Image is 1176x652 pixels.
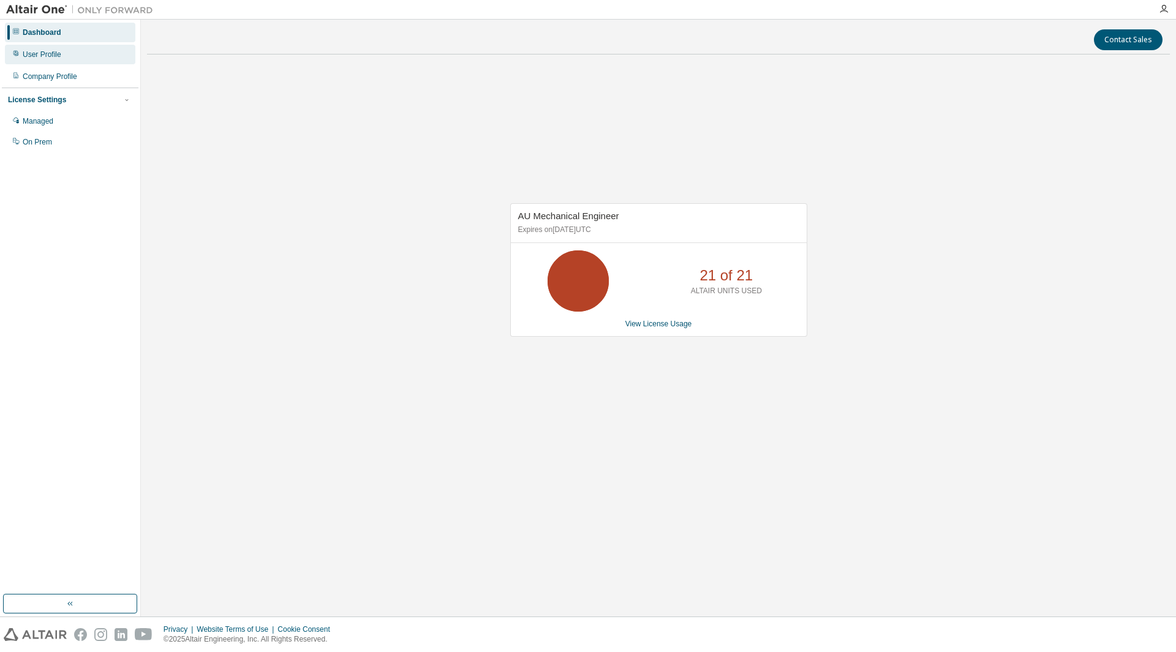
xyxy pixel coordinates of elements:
img: Altair One [6,4,159,16]
a: View License Usage [625,320,692,328]
div: User Profile [23,50,61,59]
div: Privacy [164,624,197,634]
span: AU Mechanical Engineer [518,211,619,221]
img: facebook.svg [74,628,87,641]
div: Company Profile [23,72,77,81]
img: linkedin.svg [115,628,127,641]
img: youtube.svg [135,628,153,641]
p: Expires on [DATE] UTC [518,225,796,235]
p: © 2025 Altair Engineering, Inc. All Rights Reserved. [164,634,337,645]
div: Website Terms of Use [197,624,277,634]
p: ALTAIR UNITS USED [691,286,762,296]
div: Cookie Consent [277,624,337,634]
button: Contact Sales [1094,29,1163,50]
div: On Prem [23,137,52,147]
div: Managed [23,116,53,126]
p: 21 of 21 [699,265,753,286]
img: instagram.svg [94,628,107,641]
div: License Settings [8,95,66,105]
div: Dashboard [23,28,61,37]
img: altair_logo.svg [4,628,67,641]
